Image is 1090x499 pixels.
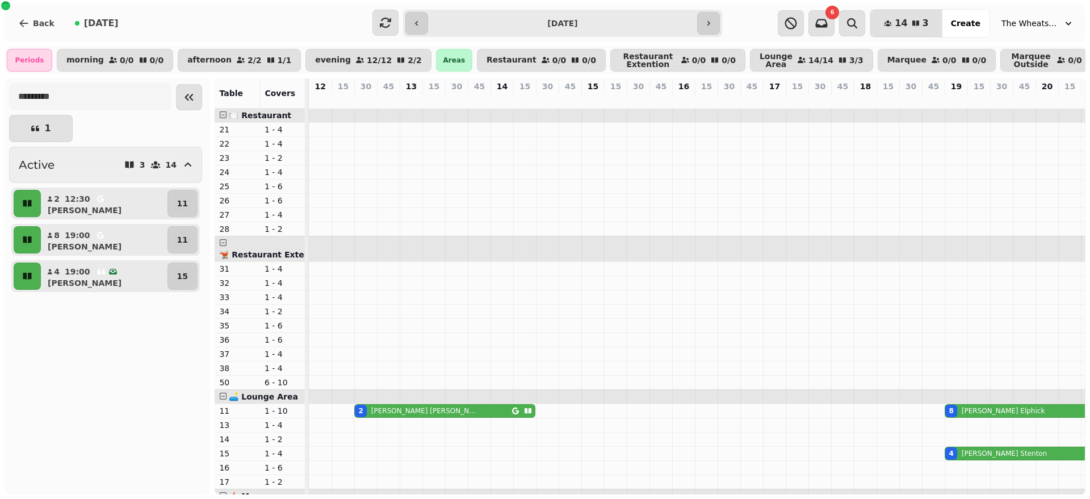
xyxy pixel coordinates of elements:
p: 0 [997,94,1006,106]
p: 0 / 0 [582,56,596,64]
p: 0 [338,94,347,106]
p: 1 - 4 [265,277,301,289]
p: 0 [770,94,779,106]
p: 15 [701,81,712,92]
div: Areas [436,49,472,72]
button: Back [9,10,64,37]
p: 0 [1065,94,1074,106]
p: 1 - 4 [265,263,301,275]
p: [PERSON_NAME] Stenton [962,449,1047,458]
div: 8 [949,406,953,415]
button: 419:00[PERSON_NAME] [43,263,165,290]
button: Create [942,10,990,37]
p: [PERSON_NAME] [PERSON_NAME] [371,406,477,415]
p: 1 - 4 [265,448,301,459]
p: 1 - 10 [265,405,301,417]
p: 16 [219,462,255,473]
p: 0 [316,94,325,106]
button: Lounge Area14/143/3 [750,49,873,72]
p: 17 [769,81,780,92]
button: The Wheatsheaf [995,13,1081,34]
p: 0 / 0 [1068,56,1082,64]
p: 0 [747,94,756,106]
p: 16 [678,81,689,92]
p: 22 [219,138,255,149]
p: 8 [53,230,60,241]
p: 17 [219,476,255,488]
span: 6 [831,10,835,15]
p: 1 - 4 [265,292,301,303]
p: 0 [406,94,416,106]
p: 15 [588,81,598,92]
p: 15 [338,81,349,92]
p: 1 - 4 [265,138,301,149]
button: Restaurant0/00/0 [477,49,606,72]
p: 1 - 2 [265,152,301,164]
p: 11 [219,405,255,417]
button: 1 [9,115,73,142]
p: Restaurant [487,56,536,65]
p: 14 [219,434,255,445]
p: 2 / 2 [408,56,422,64]
p: 0 [475,94,484,106]
p: 45 [565,81,576,92]
button: morning0/00/0 [57,49,173,72]
p: 45 [656,81,666,92]
p: 1 - 6 [265,334,301,346]
p: 1 - 2 [265,434,301,445]
p: 15 [1064,81,1075,92]
p: 14 / 14 [808,56,833,64]
span: 3 [923,19,929,28]
p: 0 [429,94,438,106]
p: 1 - 4 [265,167,301,178]
p: 1 - 2 [265,476,301,488]
p: 15 [974,81,984,92]
p: 19:00 [65,266,90,277]
button: evening12/122/2 [305,49,431,72]
div: 4 [949,449,953,458]
p: 15 [177,271,188,282]
span: Create [951,19,980,27]
p: 21 [219,124,255,135]
p: 37 [219,348,255,360]
p: 15 [519,81,530,92]
p: 31 [219,263,255,275]
p: 1 - 2 [265,223,301,235]
p: 0 [838,94,847,106]
p: 0 [679,94,688,106]
button: Active314 [9,147,202,183]
span: 14 [895,19,907,28]
p: 14 [166,161,177,169]
p: 0 [543,94,552,106]
button: 143 [870,10,942,37]
p: 50 [219,377,255,388]
span: 🫕 Restaurant Extention [219,250,327,259]
p: 0 [906,94,915,106]
p: Marquee Outside [1010,52,1052,68]
p: 0 [1020,94,1029,106]
p: 0 [452,94,461,106]
p: 30 [996,81,1007,92]
p: 2 / 2 [248,56,262,64]
button: Restaurant Extention0/00/0 [610,49,745,72]
button: 819:00[PERSON_NAME] [43,226,165,253]
p: 1 - 6 [265,181,301,192]
button: [DATE] [66,10,128,37]
p: 1 - 2 [265,306,301,317]
p: Lounge Area [760,52,793,68]
p: Restaurant Extention [620,52,676,68]
p: 12 [315,81,325,92]
p: 25 [219,181,255,192]
p: 1 - 6 [265,320,301,331]
p: 45 [747,81,757,92]
p: 20 [1042,81,1053,92]
p: 12 [951,94,961,117]
p: 0 [520,94,529,106]
p: 13 [406,81,417,92]
p: 1 - 6 [265,195,301,206]
p: 0 / 0 [120,56,134,64]
p: 0 [634,94,643,106]
p: 0 [702,94,711,106]
button: afternoon2/21/1 [178,49,301,72]
p: 13 [219,419,255,431]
